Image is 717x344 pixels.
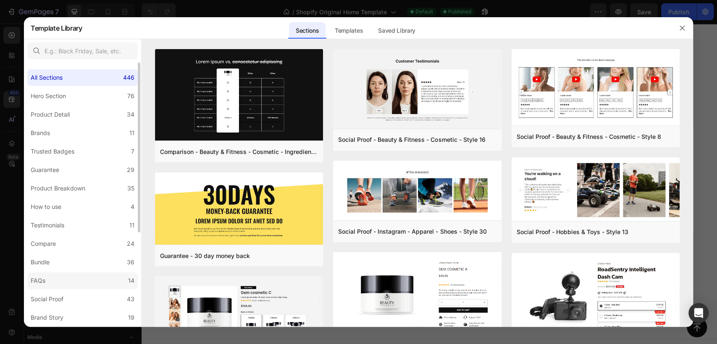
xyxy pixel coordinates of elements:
[262,274,307,281] span: from URL or image
[512,49,680,127] img: sp8.png
[128,276,134,286] div: 14
[131,146,134,156] div: 7
[338,227,486,237] div: Social Proof - Instagram - Apparel - Shoes - Style 30
[123,73,134,83] div: 446
[31,202,61,212] div: How to use
[127,257,134,267] div: 36
[160,147,318,157] div: Comparison - Beauty & Fitness - Cosmetic - Ingredients - Style 19
[31,165,59,175] div: Guarantee
[155,49,323,142] img: c19.png
[70,83,267,132] p: I ragazzi dl team hanno subito capito di cosa avevo bisogno, hanno realizzato il mio logo in temp...
[128,313,134,323] div: 19
[517,227,628,237] div: Social Proof - Hobbies & Toys - Style 13
[277,194,282,199] button: Dot
[129,220,134,230] div: 11
[333,161,501,222] img: sp30.png
[27,42,138,59] input: E.g.: Black Friday, Sale, etc.
[37,8,539,21] p: Quale miglior modo per farci conoscere se non le parole dei nostri clienti
[31,91,66,101] div: Hero Section
[31,257,50,267] div: Bundle
[31,276,45,286] div: FAQs
[31,146,74,156] div: Trusted Badges
[333,49,501,130] img: sp16.png
[688,303,709,323] div: Open Intercom Messenger
[127,183,134,193] div: 35
[31,183,85,193] div: Product Breakdown
[193,274,251,281] span: inspired by CRO experts
[131,202,134,212] div: 4
[129,128,134,138] div: 11
[31,128,50,138] div: Brands
[268,245,308,253] span: Add section
[308,65,505,76] p: Bravissimi
[127,239,134,249] div: 24
[294,194,299,199] button: Dot
[31,313,63,323] div: Brand Story
[127,109,134,120] div: 34
[31,220,64,230] div: Testimonials
[289,22,326,39] div: Sections
[263,263,307,272] div: Generate layout
[31,73,63,83] div: All Sections
[31,17,82,39] h2: Template Library
[512,157,680,223] img: sp13.png
[517,132,661,142] div: Social Proof - Beauty & Fitness - Cosmetic - Style 8
[31,109,70,120] div: Product Detail
[328,22,370,39] div: Templates
[371,22,422,39] div: Saved Library
[308,83,505,132] p: Avevo necessità di un piano editoriale per la mia attività, non sapevo alcuna strategia di pubbli...
[127,165,134,175] div: 29
[155,172,323,246] img: g30.png
[31,239,56,249] div: Compare
[70,65,267,76] p: SONO STATI MERAVIGLIOSI
[308,141,505,149] p: [PERSON_NAME]
[70,141,267,149] p: [PERSON_NAME]
[325,263,376,272] div: Add blank section
[285,194,290,199] button: Dot
[338,135,485,145] div: Social Proof - Beauty & Fitness - Cosmetic - Style 16
[525,107,538,121] button: Carousel Next Arrow
[160,251,250,261] div: Guarantee - 30 day money back
[197,263,248,272] div: Choose templates
[127,294,134,304] div: 43
[318,274,381,281] span: then drag & drop elements
[31,294,63,304] div: Social Proof
[127,91,134,101] div: 76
